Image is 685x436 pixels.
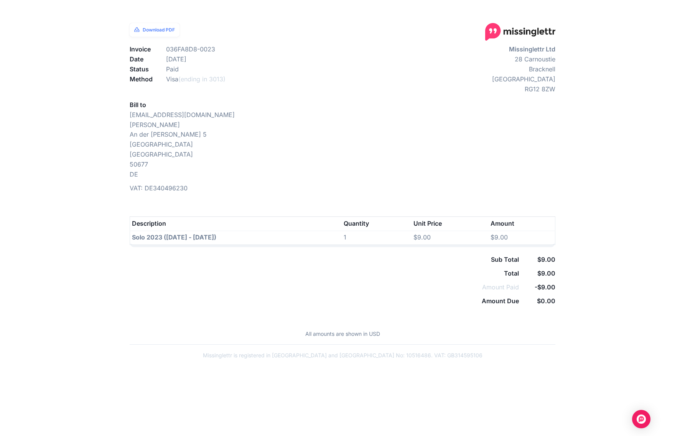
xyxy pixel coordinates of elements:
td: $9.00 [412,231,489,245]
div: [EMAIL_ADDRESS][DOMAIN_NAME] [PERSON_NAME] An der [PERSON_NAME] 5 [GEOGRAPHIC_DATA] [GEOGRAPHIC_D... [124,45,342,193]
dd: 036FA8D8-0023 [160,45,342,54]
b: $9.00 [537,256,555,263]
p: Missinglettr is registered in [GEOGRAPHIC_DATA] and [GEOGRAPHIC_DATA] No: 10516486. VAT: GB314595106 [130,351,555,360]
div: 28 Carnoustie Bracknell [GEOGRAPHIC_DATA] RG12 8ZW [342,45,561,193]
b: Date [130,55,143,63]
p: All amounts are shown in USD [130,329,555,338]
b: Status [130,65,149,73]
dd: [DATE] [160,54,342,64]
b: Amount Due [482,297,519,305]
b: Sub Total [491,256,519,263]
b: Unit Price [413,220,442,227]
b: Amount [491,220,514,227]
b: Invoice [130,45,151,53]
b: Method [130,75,153,83]
b: $0.00 [537,297,555,305]
a: Download PDF [130,23,179,37]
img: logo-large.png [485,23,555,41]
td: 1 [342,231,412,245]
b: Missinglettr Ltd [509,45,555,53]
div: Open Intercom Messenger [632,410,650,428]
b: $9.00 [537,269,555,277]
dd: Visa [160,74,342,84]
b: Quantity [344,220,369,227]
th: Solo 2023 ([DATE] - [DATE]) [130,231,342,245]
b: Total [504,269,519,277]
b: Description [132,220,166,227]
b: -$9.00 [535,283,555,291]
span: Amount Paid [482,283,519,291]
dd: Paid [160,64,342,74]
b: Bill to [130,101,146,109]
span: (ending in 3013) [178,75,226,83]
td: $9.00 [489,231,555,245]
